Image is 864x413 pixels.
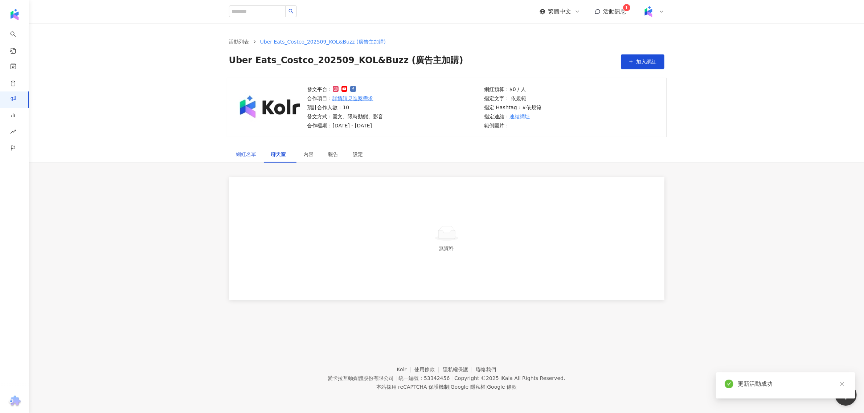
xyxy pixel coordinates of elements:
a: 隱私權保護 [443,367,476,372]
span: 聊天室 [271,152,289,157]
div: 設定 [353,150,363,158]
span: search [288,9,294,14]
div: 統一編號：53342456 [398,375,450,381]
span: Uber Eats_Costco_202509_KOL&Buzz (廣告主加購) [229,54,463,69]
div: 無資料 [232,244,662,252]
img: 詳情請見進案需求 [234,88,305,127]
p: 發文平台： [307,85,384,93]
p: 指定連結： [484,113,541,120]
span: 加入網紅 [636,59,657,65]
a: iKala [500,375,513,381]
a: 連結網址 [509,113,530,120]
div: 網紅名單 [236,150,257,158]
span: Uber Eats_Costco_202509_KOL&Buzz (廣告主加購) [260,39,386,45]
p: 發文方式：圖文、限時動態、影音 [307,113,384,120]
p: 預計合作人數：10 [307,103,384,111]
span: | [451,375,453,381]
a: Google 條款 [487,384,517,390]
p: #依規範 [522,103,542,111]
p: 網紅預算：$0 / 人 [484,85,541,93]
img: chrome extension [8,396,22,407]
a: 活動列表 [228,38,251,46]
span: 1 [625,5,628,10]
span: | [486,384,487,390]
a: Kolr [397,367,414,372]
span: 活動訊息 [603,8,627,15]
p: 合作檔期：[DATE] - [DATE] [307,122,384,130]
p: 指定 Hashtag： [484,103,541,111]
button: 加入網紅 [621,54,664,69]
sup: 1 [623,4,630,11]
a: 使用條款 [414,367,443,372]
div: Copyright © 2025 All Rights Reserved. [454,375,565,381]
span: 繁體中文 [548,8,572,16]
span: 本站採用 reCAPTCHA 保護機制 [376,383,517,391]
a: 詳情請見進案需求 [333,94,373,102]
span: | [449,384,451,390]
div: 愛卡拉互動媒體股份有限公司 [328,375,394,381]
a: Google 隱私權 [451,384,486,390]
p: 範例圖片： [484,122,541,130]
img: logo icon [9,9,20,20]
span: rise [10,124,16,141]
p: 合作項目： [307,94,384,102]
span: close [840,381,845,387]
a: search [10,26,25,54]
div: 內容 [304,150,314,158]
a: 聯絡我們 [476,367,496,372]
div: 報告 [328,150,339,158]
p: 指定文字： 依規範 [484,94,541,102]
div: 更新活動成功 [738,380,847,388]
span: check-circle [725,380,733,388]
img: Kolr%20app%20icon%20%281%29.png [642,5,655,19]
span: | [395,375,397,381]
